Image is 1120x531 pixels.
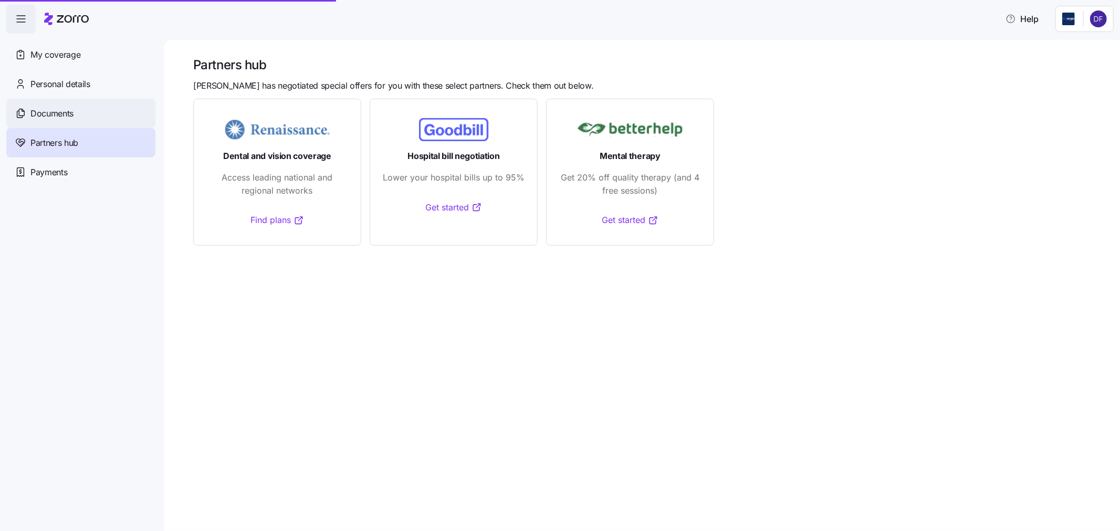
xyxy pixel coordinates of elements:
[30,48,80,61] span: My coverage
[1006,13,1039,25] span: Help
[6,40,155,69] a: My coverage
[6,99,155,128] a: Documents
[602,214,658,227] a: Get started
[997,8,1047,29] button: Help
[6,128,155,157] a: Partners hub
[426,201,482,214] a: Get started
[30,136,78,150] span: Partners hub
[407,150,499,163] span: Hospital bill negotiation
[1090,10,1107,27] img: 1dbb6b0267ce040cd5e8770f71de7de5
[206,171,348,197] span: Access leading national and regional networks
[193,79,594,92] span: [PERSON_NAME] has negotiated special offers for you with these select partners. Check them out be...
[1062,13,1075,25] img: Employer logo
[223,150,331,163] span: Dental and vision coverage
[559,171,701,197] span: Get 20% off quality therapy (and 4 free sessions)
[383,171,525,184] span: Lower your hospital bills up to 95%
[6,69,155,99] a: Personal details
[600,150,661,163] span: Mental therapy
[251,214,304,227] a: Find plans
[30,107,74,120] span: Documents
[30,78,90,91] span: Personal details
[30,166,67,179] span: Payments
[6,157,155,187] a: Payments
[193,57,1105,73] h1: Partners hub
